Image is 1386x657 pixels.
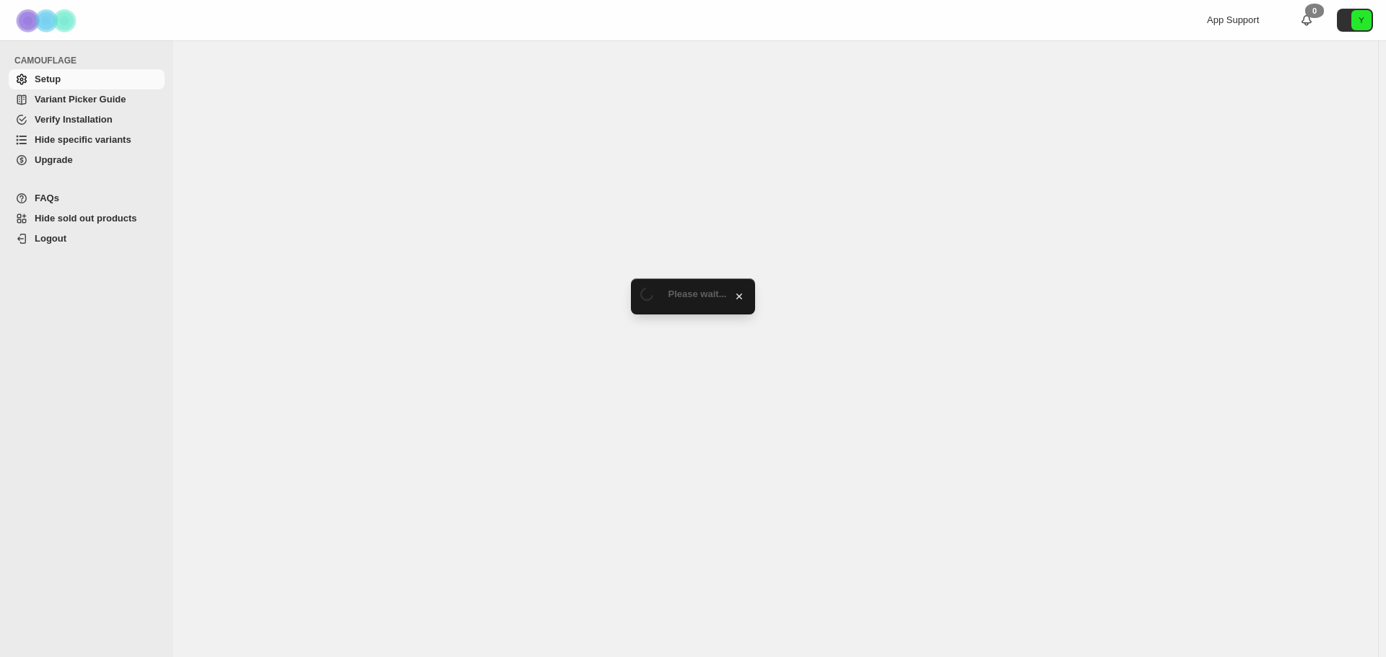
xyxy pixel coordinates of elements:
span: Logout [35,233,66,244]
a: FAQs [9,188,165,208]
a: Verify Installation [9,110,165,130]
span: Please wait... [668,288,727,299]
img: Camouflage [12,1,84,40]
span: Hide specific variants [35,134,131,145]
a: Setup [9,69,165,89]
a: Logout [9,229,165,249]
span: Avatar with initials Y [1351,10,1372,30]
span: Setup [35,74,61,84]
span: Upgrade [35,154,73,165]
span: Verify Installation [35,114,113,125]
span: FAQs [35,193,59,203]
button: Avatar with initials Y [1337,9,1373,32]
a: 0 [1299,13,1314,27]
a: Upgrade [9,150,165,170]
span: App Support [1207,14,1259,25]
a: Variant Picker Guide [9,89,165,110]
span: Variant Picker Guide [35,94,126,105]
a: Hide sold out products [9,208,165,229]
span: Hide sold out products [35,213,137,224]
a: Hide specific variants [9,130,165,150]
text: Y [1359,16,1364,25]
div: 0 [1305,4,1324,18]
span: CAMOUFLAGE [14,55,166,66]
